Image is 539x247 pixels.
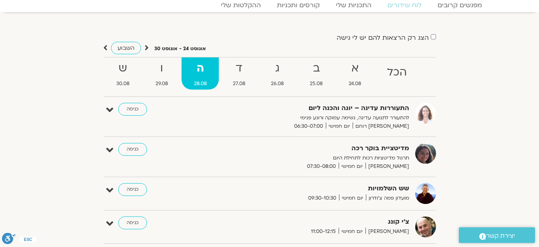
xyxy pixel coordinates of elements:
[339,162,365,171] span: יום חמישי
[118,216,147,229] a: כניסה
[213,216,409,227] strong: צ'י קונג
[111,42,141,54] a: השבוע
[259,57,296,90] a: ג26.08
[291,122,326,131] span: 06:30-07:00
[298,59,335,78] strong: ב
[337,57,373,90] a: א24.08
[118,103,147,116] a: כניסה
[353,122,409,131] span: [PERSON_NAME] רוחם
[366,194,409,202] span: מועדון פמה צ'ודרון
[49,1,490,9] nav: Menu
[213,1,269,9] a: ההקלטות שלי
[143,57,180,90] a: ו29.08
[182,80,219,88] span: 28.08
[154,45,206,53] p: אוגוסט 24 - אוגוסט 30
[259,59,296,78] strong: ג
[213,103,409,114] strong: התעוררות עדינה – יוגה והכנה ליום
[259,80,296,88] span: 26.08
[143,59,180,78] strong: ו
[143,80,180,88] span: 29.08
[326,122,353,131] span: יום חמישי
[430,1,490,9] a: מפגשים קרובים
[365,162,409,171] span: [PERSON_NAME]
[118,143,147,156] a: כניסה
[117,44,135,52] span: השבוע
[375,63,419,82] strong: הכל
[375,57,419,90] a: הכל
[337,59,373,78] strong: א
[118,183,147,196] a: כניסה
[337,80,373,88] span: 24.08
[213,114,409,122] p: להתעורר לתנועה עדינה, נשימה עמוקה ורוגע פנימי
[104,80,142,88] span: 30.08
[298,80,335,88] span: 25.08
[459,227,535,243] a: יצירת קשר
[305,194,339,202] span: 09:30-10:30
[220,57,257,90] a: ד27.08
[104,57,142,90] a: ש30.08
[269,1,328,9] a: קורסים ותכניות
[104,59,142,78] strong: ש
[304,162,339,171] span: 07:30-08:00
[220,59,257,78] strong: ד
[308,227,339,236] span: 11:00-12:15
[213,154,409,162] p: תרגול מדיטציות רכות לתחילת היום
[365,227,409,236] span: [PERSON_NAME]
[298,57,335,90] a: ב25.08
[328,1,380,9] a: התכניות שלי
[213,143,409,154] strong: מדיטציית בוקר רכה
[182,57,219,90] a: ה28.08
[380,1,430,9] a: לוח שידורים
[339,227,365,236] span: יום חמישי
[339,194,366,202] span: יום חמישי
[213,183,409,194] strong: שש השלמויות
[220,80,257,88] span: 27.08
[337,34,429,41] label: הצג רק הרצאות להם יש לי גישה
[182,59,219,78] strong: ה
[486,231,515,241] span: יצירת קשר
